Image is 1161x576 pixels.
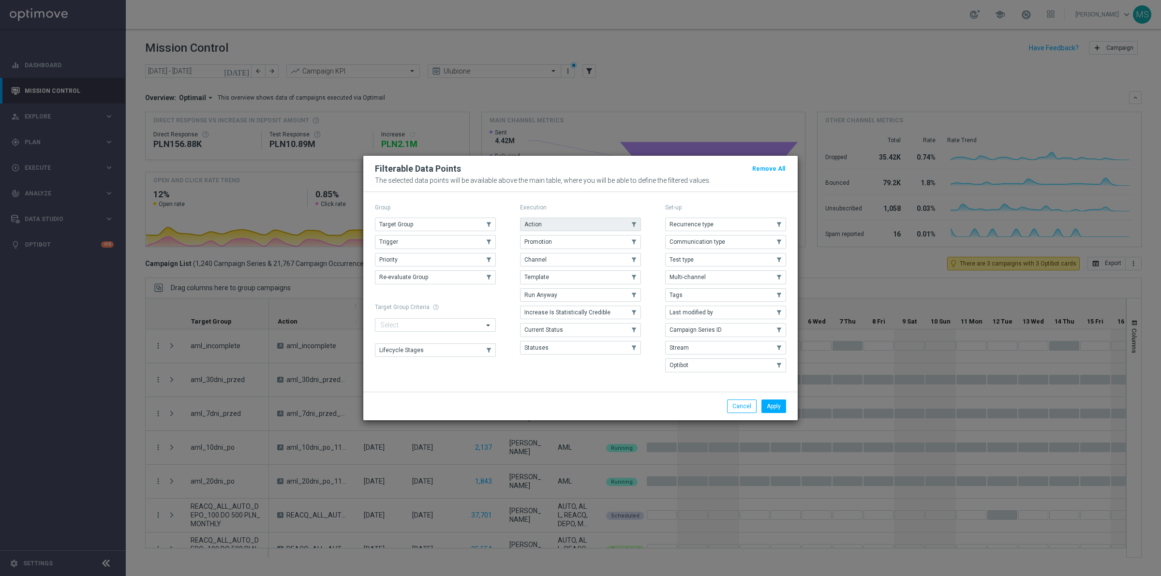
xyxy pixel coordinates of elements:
button: Campaign Series ID [665,323,786,337]
button: Stream [665,341,786,354]
p: Group [375,204,496,211]
span: Optibot [670,362,688,369]
p: The selected data points will be available above the main table, where you will be able to define... [375,177,786,184]
button: Target Group [375,218,496,231]
span: Target Group [379,221,413,228]
span: Increase Is Statistically Credible [524,309,610,316]
span: Multi-channel [670,274,706,281]
button: Lifecycle Stages [375,343,496,357]
button: Multi-channel [665,270,786,284]
p: Set-up [665,204,786,211]
button: Run Anyway [520,288,641,302]
span: Recurrence type [670,221,714,228]
button: Template [520,270,641,284]
button: Cancel [727,399,757,413]
button: Optibot [665,358,786,372]
p: Execution [520,204,641,211]
span: Promotion [524,238,552,245]
span: Test type [670,256,694,263]
button: Trigger [375,235,496,249]
button: Current Status [520,323,641,337]
span: Priority [379,256,398,263]
span: Campaign Series ID [670,326,722,333]
span: Last modified by [670,309,713,316]
button: Action [520,218,641,231]
button: Statuses [520,341,641,354]
span: Run Anyway [524,292,557,298]
h2: Filterable Data Points [375,163,461,175]
span: Trigger [379,238,398,245]
button: Communication type [665,235,786,249]
button: Test type [665,253,786,266]
button: Last modified by [665,306,786,319]
button: Remove All [751,163,786,174]
button: Increase Is Statistically Credible [520,306,641,319]
button: Promotion [520,235,641,249]
span: help_outline [432,304,439,310]
span: Action [524,221,542,228]
button: Recurrence type [665,218,786,231]
h1: Target Group Criteria [375,304,496,310]
button: Channel [520,253,641,266]
span: Lifecycle Stages [379,347,424,354]
button: Apply [761,399,786,413]
span: Statuses [524,344,549,351]
span: Stream [670,344,689,351]
span: Communication type [670,238,725,245]
button: Priority [375,253,496,266]
button: Tags [665,288,786,302]
span: Tags [670,292,683,298]
span: Channel [524,256,547,263]
span: Re-evaluate Group [379,274,428,281]
span: Template [524,274,549,281]
span: Current Status [524,326,563,333]
button: Re-evaluate Group [375,270,496,284]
